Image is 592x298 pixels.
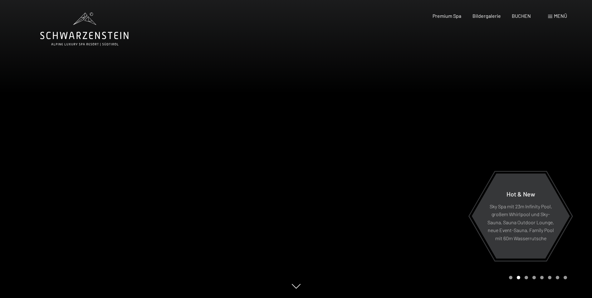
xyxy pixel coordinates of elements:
span: Hot & New [506,190,535,197]
a: BUCHEN [512,13,531,19]
div: Carousel Pagination [507,276,567,279]
span: Menü [554,13,567,19]
a: Bildergalerie [472,13,501,19]
div: Carousel Page 6 [548,276,551,279]
div: Carousel Page 7 [556,276,559,279]
p: Sky Spa mit 23m Infinity Pool, großem Whirlpool und Sky-Sauna, Sauna Outdoor Lounge, neue Event-S... [487,202,555,242]
a: Hot & New Sky Spa mit 23m Infinity Pool, großem Whirlpool und Sky-Sauna, Sauna Outdoor Lounge, ne... [471,173,570,259]
div: Carousel Page 8 [564,276,567,279]
div: Carousel Page 3 [525,276,528,279]
div: Carousel Page 2 (Current Slide) [517,276,520,279]
div: Carousel Page 4 [532,276,536,279]
div: Carousel Page 5 [540,276,544,279]
a: Premium Spa [433,13,461,19]
div: Carousel Page 1 [509,276,512,279]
